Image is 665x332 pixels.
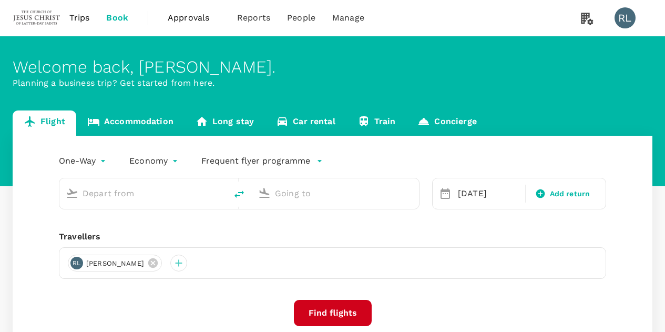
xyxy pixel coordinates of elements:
[68,255,162,271] div: RL[PERSON_NAME]
[227,182,252,207] button: delete
[69,12,90,24] span: Trips
[83,185,204,202] input: Depart from
[13,110,76,136] a: Flight
[13,57,652,77] div: Welcome back , [PERSON_NAME] .
[201,155,310,167] p: Frequent flyer programme
[201,155,323,167] button: Frequent flyer programme
[550,188,590,199] span: Add return
[106,12,128,24] span: Book
[219,192,221,194] button: Open
[346,110,407,136] a: Train
[265,110,346,136] a: Car rental
[185,110,265,136] a: Long stay
[237,12,270,24] span: Reports
[454,183,523,204] div: [DATE]
[129,153,180,169] div: Economy
[412,192,414,194] button: Open
[287,12,315,24] span: People
[76,110,185,136] a: Accommodation
[406,110,487,136] a: Concierge
[59,230,606,243] div: Travellers
[59,153,108,169] div: One-Way
[332,12,364,24] span: Manage
[275,185,397,202] input: Going to
[13,6,61,29] img: The Malaysian Church of Jesus Christ of Latter-day Saints
[168,12,220,24] span: Approvals
[70,257,83,269] div: RL
[80,258,150,269] span: [PERSON_NAME]
[13,77,652,89] p: Planning a business trip? Get started from here.
[615,7,636,28] div: RL
[294,300,372,326] button: Find flights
